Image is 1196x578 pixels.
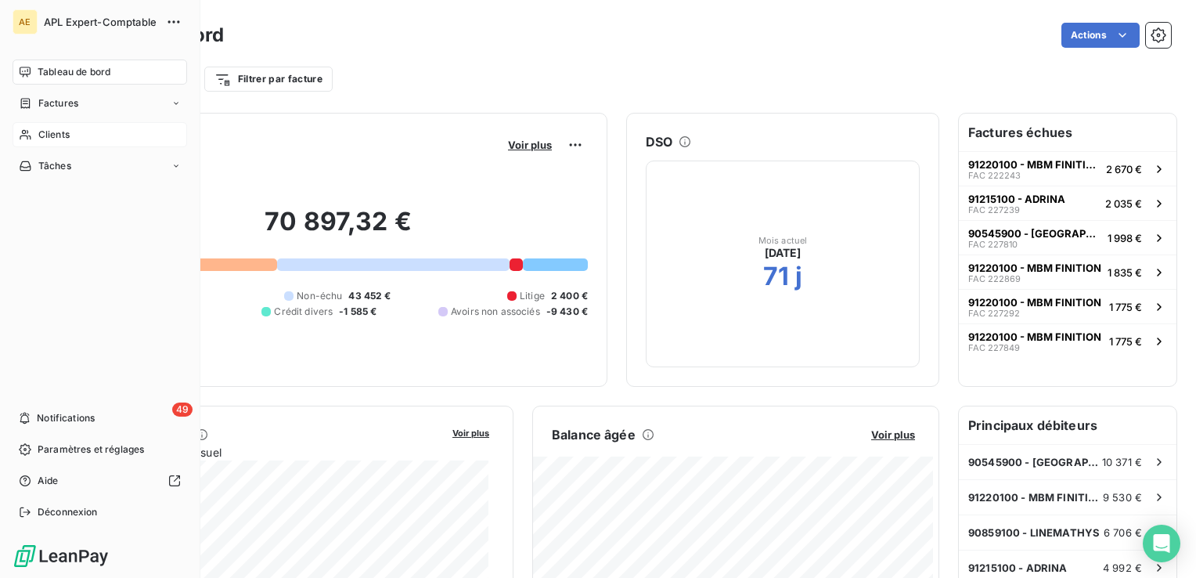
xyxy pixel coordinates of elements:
span: 91215100 - ADRINA [968,193,1065,205]
button: Filtrer par facture [204,67,333,92]
div: AE [13,9,38,34]
span: 43 452 € [348,289,391,303]
span: Aide [38,474,59,488]
button: 90545900 - [GEOGRAPHIC_DATA][PERSON_NAME]FAC 2278101 998 € [959,220,1176,255]
span: 91220100 - MBM FINITION [968,491,1103,504]
h2: j [795,261,802,292]
span: -9 430 € [546,305,588,319]
button: Voir plus [503,138,557,152]
span: FAC 227810 [968,240,1018,249]
span: Voir plus [871,428,915,441]
span: -1 585 € [339,305,376,319]
span: FAC 222243 [968,171,1021,180]
span: FAC 227849 [968,343,1020,352]
span: Déconnexion [38,505,98,519]
h6: Principaux débiteurs [959,406,1176,444]
span: 6 706 € [1104,526,1142,539]
span: 91220100 - MBM FINITION [968,331,1101,343]
button: Voir plus [866,428,920,442]
span: [DATE] [765,245,802,261]
span: Non-échu [297,289,342,303]
button: 91220100 - MBM FINITIONFAC 2272921 775 € [959,289,1176,323]
span: Mois actuel [758,236,808,245]
button: Voir plus [448,425,494,439]
button: 91220100 - MBM FINITIONFAC 2278491 775 € [959,323,1176,358]
span: 90545900 - [GEOGRAPHIC_DATA][PERSON_NAME] [968,456,1102,468]
span: Crédit divers [274,305,333,319]
span: 49 [172,403,193,417]
span: 91220100 - MBM FINITION [968,262,1101,274]
span: 90859100 - LINEMATHYS [968,526,1100,539]
span: FAC 227239 [968,205,1020,215]
button: 91215100 - ADRINAFAC 2272392 035 € [959,186,1176,220]
span: FAC 227292 [968,309,1020,318]
h6: Factures échues [959,114,1176,151]
a: Aide [13,468,187,493]
button: 91220100 - MBM FINITIONFAC 2228691 835 € [959,255,1176,289]
span: 1 835 € [1108,266,1142,279]
span: 1 998 € [1108,232,1142,244]
button: 91220100 - MBM FINITIONFAC 2222432 670 € [959,151,1176,186]
span: Voir plus [452,428,489,439]
span: 2 400 € [551,289,588,303]
span: 4 992 € [1103,562,1142,574]
span: 10 371 € [1102,456,1142,468]
span: Litige [520,289,545,303]
span: 91220100 - MBM FINITION [968,296,1101,309]
h6: DSO [646,132,672,151]
span: 91220100 - MBM FINITION [968,158,1100,171]
span: Tâches [38,159,71,173]
span: 2 670 € [1106,163,1142,175]
span: Clients [38,128,70,142]
span: Chiffre d'affaires mensuel [88,444,441,461]
div: Open Intercom Messenger [1143,525,1180,562]
span: FAC 222869 [968,274,1021,284]
span: 2 035 € [1105,197,1142,210]
span: Paramètres et réglages [38,443,144,457]
span: Tableau de bord [38,65,110,79]
span: 90545900 - [GEOGRAPHIC_DATA][PERSON_NAME] [968,227,1101,240]
span: 1 775 € [1109,335,1142,348]
span: 1 775 € [1109,301,1142,313]
span: 9 530 € [1103,491,1142,504]
h2: 70 897,32 € [88,206,588,253]
h6: Balance âgée [552,425,636,444]
span: 91215100 - ADRINA [968,562,1068,574]
h2: 71 [763,261,789,292]
span: Factures [38,96,78,110]
img: Logo LeanPay [13,544,110,569]
span: APL Expert-Comptable [44,16,157,28]
button: Actions [1061,23,1140,48]
span: Voir plus [508,139,552,151]
span: Avoirs non associés [451,305,540,319]
span: Notifications [37,411,95,425]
